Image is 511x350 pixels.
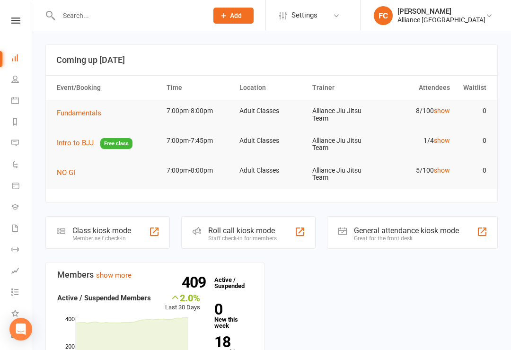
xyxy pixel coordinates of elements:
td: Adult Classes [235,100,308,122]
a: What's New [11,304,33,325]
div: Staff check-in for members [208,235,277,242]
div: Last 30 Days [165,292,200,313]
td: 1/4 [381,130,454,152]
td: 7:00pm-8:00pm [162,159,235,182]
div: General attendance kiosk mode [354,226,459,235]
a: Reports [11,112,33,133]
td: 8/100 [381,100,454,122]
td: Alliance Jiu Jitsu Team [308,159,381,189]
div: Member self check-in [72,235,131,242]
h3: Coming up [DATE] [56,55,487,65]
th: Trainer [308,76,381,100]
a: Product Sales [11,176,33,197]
button: Add [213,8,254,24]
th: Waitlist [454,76,491,100]
strong: Active / Suspended Members [57,294,151,302]
span: Add [230,12,242,19]
button: NO GI [57,167,82,178]
span: NO GI [57,168,75,177]
div: FC [374,6,393,25]
div: Class kiosk mode [72,226,131,235]
input: Search... [56,9,201,22]
strong: 409 [182,275,210,289]
span: Free class [100,138,132,149]
a: Dashboard [11,48,33,70]
td: 0 [454,130,491,152]
span: Settings [291,5,317,26]
td: 0 [454,100,491,122]
a: 0New this week [214,302,253,329]
td: 7:00pm-7:45pm [162,130,235,152]
div: 2.0% [165,292,200,303]
td: 5/100 [381,159,454,182]
th: Attendees [381,76,454,100]
div: Great for the front desk [354,235,459,242]
a: show [434,166,450,174]
a: People [11,70,33,91]
strong: 18 [214,335,249,349]
strong: 0 [214,302,249,316]
td: 0 [454,159,491,182]
a: show [434,137,450,144]
a: show [434,107,450,114]
td: Adult Classes [235,159,308,182]
h3: Members [57,270,253,280]
span: Intro to BJJ [57,139,94,147]
th: Location [235,76,308,100]
th: Time [162,76,235,100]
td: Adult Classes [235,130,308,152]
div: Alliance [GEOGRAPHIC_DATA] [397,16,485,24]
a: Assessments [11,261,33,282]
div: Roll call kiosk mode [208,226,277,235]
td: Alliance Jiu Jitsu Team [308,100,381,130]
td: Alliance Jiu Jitsu Team [308,130,381,159]
span: Fundamentals [57,109,101,117]
button: Fundamentals [57,107,108,119]
a: show more [96,271,132,280]
th: Event/Booking [53,76,162,100]
a: Calendar [11,91,33,112]
button: Intro to BJJFree class [57,137,132,149]
div: Open Intercom Messenger [9,318,32,341]
a: 409Active / Suspended [210,270,251,296]
div: [PERSON_NAME] [397,7,485,16]
td: 7:00pm-8:00pm [162,100,235,122]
